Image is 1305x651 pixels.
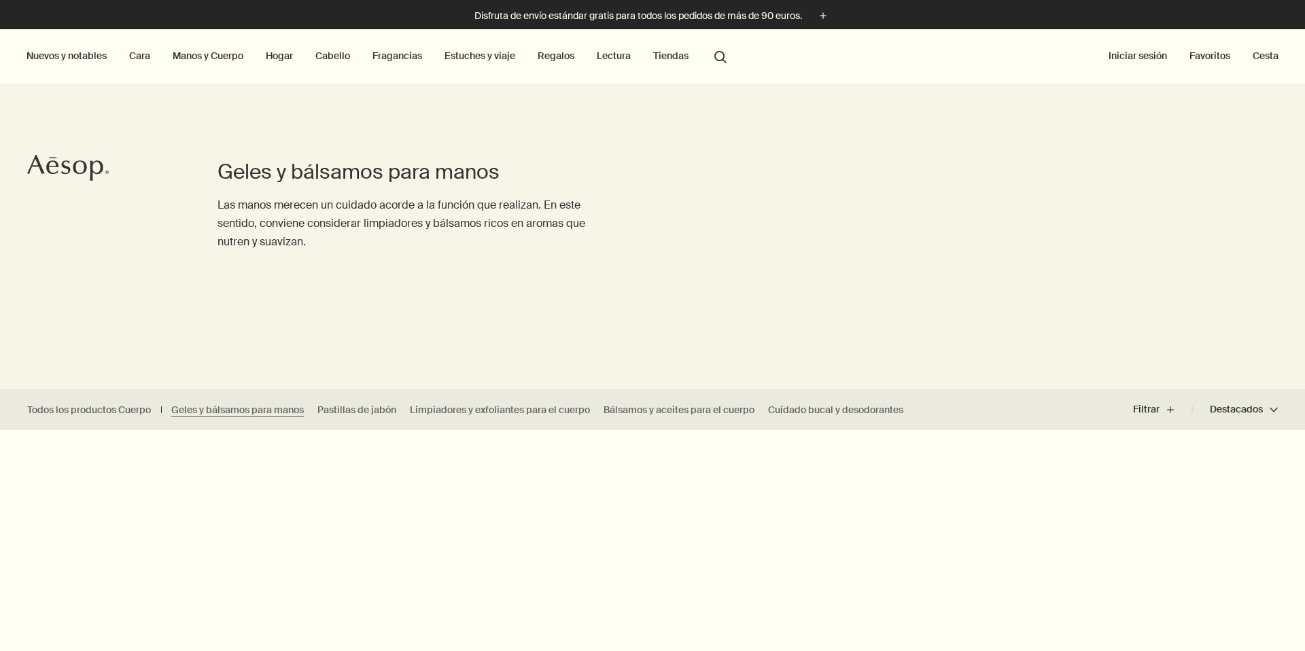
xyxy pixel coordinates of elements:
[798,444,897,457] div: Formulaciones notable
[1106,29,1281,84] nav: supplementary
[227,438,251,463] button: Guardar en favoritos
[24,47,109,65] button: Nuevos y notables
[263,47,296,65] a: Hogar
[217,158,598,186] h1: Geles y bálsamos para manos
[650,47,691,65] button: Tiendas
[370,47,425,65] a: Fragancias
[317,404,396,417] a: Pastillas de jabón
[14,443,119,458] div: Incorporación reciente
[488,438,512,463] button: Guardar en favoritos
[750,438,774,463] button: Guardar en favoritos
[410,404,590,417] a: Limpiadores y exfoliantes para el cuerpo
[474,8,831,24] button: Disfruta de envío estándar gratis para todos los pedidos de más de 90 euros.
[171,404,304,417] a: Geles y bálsamos para manos
[24,29,733,84] nav: primary
[275,444,379,457] div: Formulaciones notables
[768,404,903,417] a: Cuidado bucal y desodorantes
[1187,47,1233,65] a: Favoritos
[1133,393,1192,426] button: Filtrar
[313,47,353,65] a: Cabello
[217,196,598,251] p: Las manos merecen un cuidado acorde a la función que realizan. En este sentido, conviene consider...
[1192,393,1278,426] button: Destacados
[27,154,109,181] svg: Aesop
[442,47,518,65] a: Estuches y viaje
[708,43,733,69] button: Abrir la búsqueda
[535,47,577,65] a: Regalos
[126,47,153,65] a: Cara
[1059,444,1163,457] div: Formulaciones notables
[1250,47,1281,65] button: Cesta
[536,444,634,457] div: Básico para el día a día
[1272,438,1297,463] button: Guardar en favoritos
[1011,438,1035,463] button: Guardar en favoritos
[27,404,151,417] a: Todos los productos Cuerpo
[594,47,633,65] a: Lectura
[170,47,246,65] a: Manos y Cuerpo
[604,404,754,417] a: Bálsamos y aceites para el cuerpo
[474,9,802,23] p: Disfruta de envío estándar gratis para todos los pedidos de más de 90 euros.
[24,151,112,188] a: Aesop
[1106,47,1170,65] button: Iniciar sesión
